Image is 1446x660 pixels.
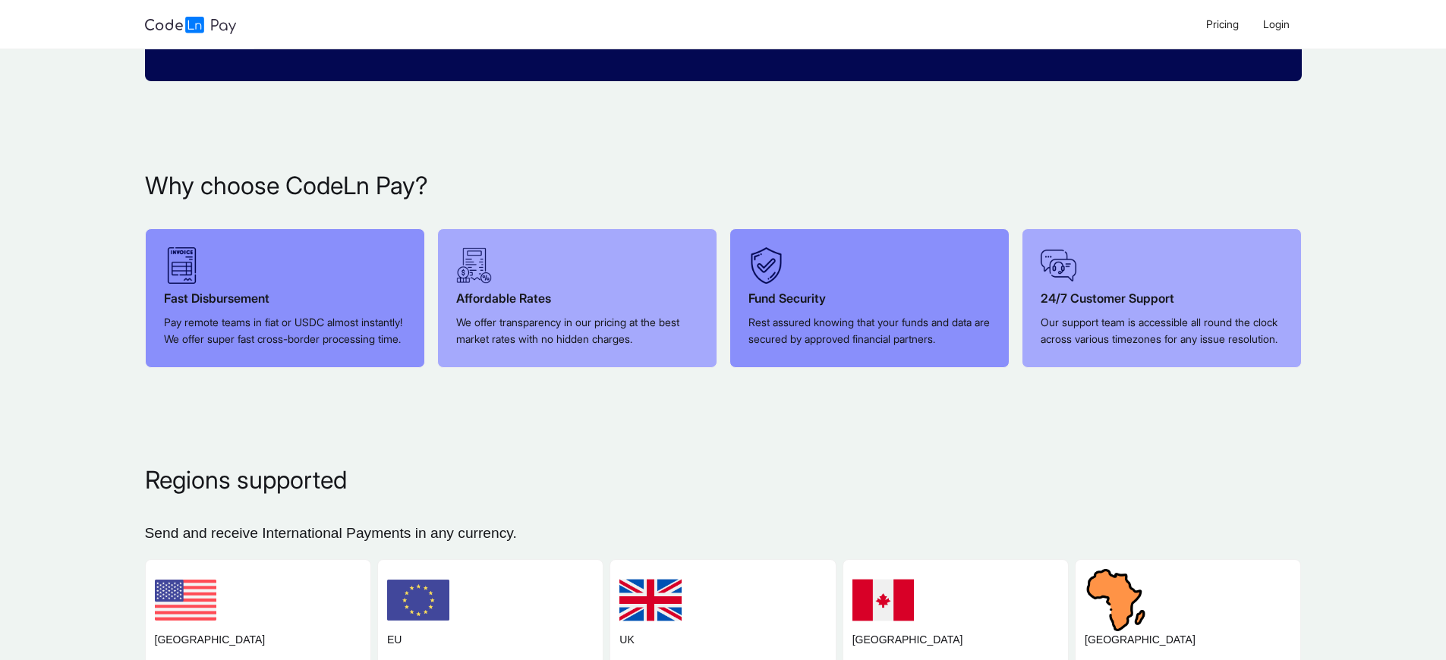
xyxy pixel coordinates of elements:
p: EU [387,631,594,648]
img: example [1041,247,1077,284]
img: flag [155,569,217,631]
img: example [456,247,493,284]
span: Pricing [1206,17,1239,30]
img: logo [145,17,236,34]
img: flag [387,569,449,631]
img: example [164,247,200,284]
p: [GEOGRAPHIC_DATA] [155,631,361,648]
p: Regions supported [145,462,1302,498]
p: [GEOGRAPHIC_DATA] [1085,631,1291,648]
span: Fast Disbursement [164,291,269,306]
span: Fund Security [748,291,826,306]
img: flag [619,569,682,631]
span: Our support team is accessible all round the clock across various timezones for any issue resolut... [1041,316,1277,345]
p: UK [619,631,826,648]
img: example [748,247,785,284]
span: Login [1263,17,1290,30]
span: Affordable Rates [456,291,551,306]
p: [GEOGRAPHIC_DATA] [852,631,1059,648]
span: Pay remote teams in fiat or USDC almost instantly! We offer super fast cross-border processing time. [164,316,402,345]
span: Rest assured knowing that your funds and data are secured by approved financial partners. [748,316,990,345]
p: Send and receive International Payments in any currency. [145,523,1302,545]
p: Why choose CodeLn Pay? [145,168,1302,204]
span: 24/7 Customer Support [1041,291,1174,306]
span: We offer transparency in our pricing at the best market rates with no hidden charges. [456,316,679,345]
img: flag [852,569,915,631]
img: flag [1085,569,1147,631]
